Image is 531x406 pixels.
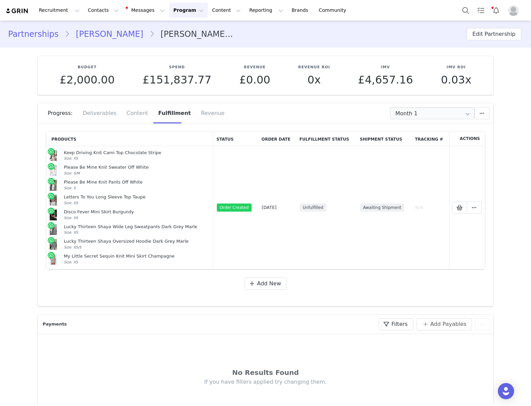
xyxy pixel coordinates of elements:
[498,383,514,399] div: Open Intercom Messenger
[64,239,210,244] div: Lucky Thirteen Shaya Oversized Hoodie Dark Grey Marle
[245,3,287,18] button: Reporting
[360,204,405,212] span: Awaiting Shipment
[60,73,115,86] span: £2,000.00
[50,165,57,176] img: 8YywtmLE.jpg
[50,195,57,206] img: white-fox-letters-to-you-long-sleeve-top-taupe.9.04.25.05.jpg
[412,132,449,146] th: Tracking #
[441,74,471,86] p: 0.03x
[60,65,115,70] p: Budget
[169,3,208,18] button: Program
[239,73,270,86] span: £0.00
[78,103,122,123] div: Deliverables
[8,28,65,40] a: Partnerships
[467,28,521,40] button: Edit Partnership
[64,194,210,200] div: Letters To You Long Sleeve Top Taupe
[213,132,258,146] th: Status
[315,3,353,18] a: Community
[64,180,210,185] div: Please Be Mine Knit Pants Off White
[358,65,413,70] p: IMV
[489,3,504,18] button: Notifications
[258,146,296,269] td: [DATE]
[64,186,76,190] span: Size: S
[196,103,225,123] div: Revenue
[5,8,29,14] img: grin logo
[208,3,245,18] button: Content
[245,278,287,290] button: Add New
[357,132,412,146] th: Shipment Status
[50,254,57,265] img: MyLittleSecretSequinKnitMiniSkirtChampagne_18_03_25_6.jpg
[50,210,57,220] img: white-fox-disco-fever-mini-skirt-burgundy-20.8.25-01_88c062b0-d8ee-426e-bde2-3aca59100e8e.jpg
[64,254,210,259] div: My Little Secret Sequin Knit Mini Skirt Champagne
[504,5,526,16] button: Profile
[441,65,471,70] p: IMV ROI
[64,230,78,234] span: Size: XS
[58,367,473,378] div: No Results Found
[217,204,252,212] span: Order Created
[391,320,408,328] span: Filters
[84,3,123,18] button: Contacts
[449,132,485,146] th: Actions
[64,209,210,215] div: Disco Fever Mini Skirt Burgundy
[58,378,473,386] div: If you have filters applied try changing them.
[474,3,488,18] a: Tasks
[379,318,413,330] button: Filters
[287,3,314,18] a: Brands
[64,201,78,205] span: Size: XS
[64,165,210,170] div: Please Be Mine Knit Sweater Off White
[121,103,153,123] div: Content
[300,204,326,212] span: Unfulfilled
[239,65,270,70] p: Revenue
[358,73,413,86] span: £4,657.16
[70,28,149,40] a: [PERSON_NAME]
[508,5,519,16] img: placeholder-profile.jpg
[50,239,57,250] img: white-fox-lucky-thirteen-shaya-oversized-hoodie-dark-grey-marle-lucky-thirteen-shaya-wide-leg-swe...
[417,318,472,330] button: Add Payables
[50,150,57,161] img: 541978402_18532700884048903_7223820055698372789_n.jpg
[48,103,78,123] div: Progress:
[35,3,84,18] button: Recruitment
[50,180,57,191] img: alliepic_aaa4eea1-ef6f-46bf-8d09-789e90471205.jpg
[64,150,210,156] div: Keep Driving Knit Cami Top Chocolate Stripe
[46,132,213,146] th: Products
[41,321,70,328] div: Payments
[412,146,449,269] td: N/A
[390,107,475,119] input: Select
[64,216,78,220] span: Size: XS
[123,3,169,18] button: Messages
[298,65,330,70] p: Revenue ROI
[458,3,473,18] button: Search
[64,260,78,264] span: Size: XS
[296,132,357,146] th: Fulfillment Status
[64,171,80,175] span: Size: S/M
[64,245,82,249] span: Size: XS/S
[298,74,330,86] p: 0x
[153,103,196,123] div: Fulfillment
[64,224,210,230] div: Lucky Thirteen Shaya Wide Leg Sweatpants Dark Grey Marle
[142,73,211,86] span: £151,837.77
[64,156,78,160] span: Size: XS
[257,280,281,288] span: Add New
[50,224,57,235] img: white-fox-lucky-thirteen-shaya-singlet-hot-pink-lucky-thirteen-shaya-wide-leg-sweatpants-dark-gre...
[258,132,296,146] th: Order Date
[142,65,211,70] p: Spend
